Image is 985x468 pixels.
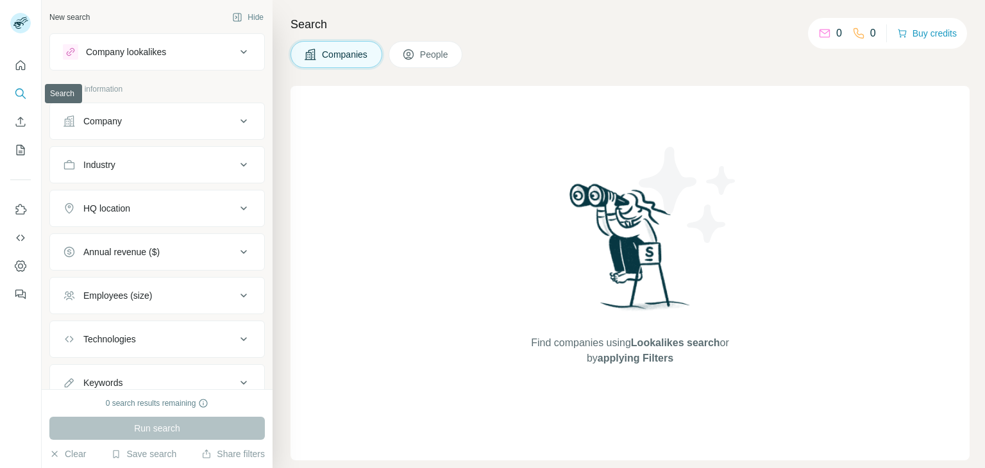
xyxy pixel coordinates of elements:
[83,115,122,128] div: Company
[106,397,209,409] div: 0 search results remaining
[322,48,369,61] span: Companies
[111,447,176,460] button: Save search
[83,246,160,258] div: Annual revenue ($)
[10,110,31,133] button: Enrich CSV
[50,367,264,398] button: Keywords
[527,335,732,366] span: Find companies using or by
[50,193,264,224] button: HQ location
[10,226,31,249] button: Use Surfe API
[10,255,31,278] button: Dashboard
[598,353,673,364] span: applying Filters
[10,54,31,77] button: Quick start
[10,82,31,105] button: Search
[50,106,264,137] button: Company
[290,15,970,33] h4: Search
[564,180,697,323] img: Surfe Illustration - Woman searching with binoculars
[49,83,265,95] p: Company information
[420,48,450,61] span: People
[49,12,90,23] div: New search
[83,333,136,346] div: Technologies
[10,138,31,162] button: My lists
[83,202,130,215] div: HQ location
[83,289,152,302] div: Employees (size)
[83,376,122,389] div: Keywords
[49,447,86,460] button: Clear
[50,37,264,67] button: Company lookalikes
[83,158,115,171] div: Industry
[50,237,264,267] button: Annual revenue ($)
[836,26,842,41] p: 0
[10,283,31,306] button: Feedback
[201,447,265,460] button: Share filters
[631,337,720,348] span: Lookalikes search
[86,46,166,58] div: Company lookalikes
[223,8,273,27] button: Hide
[10,198,31,221] button: Use Surfe on LinkedIn
[50,149,264,180] button: Industry
[50,324,264,355] button: Technologies
[50,280,264,311] button: Employees (size)
[897,24,957,42] button: Buy credits
[630,137,746,253] img: Surfe Illustration - Stars
[870,26,876,41] p: 0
